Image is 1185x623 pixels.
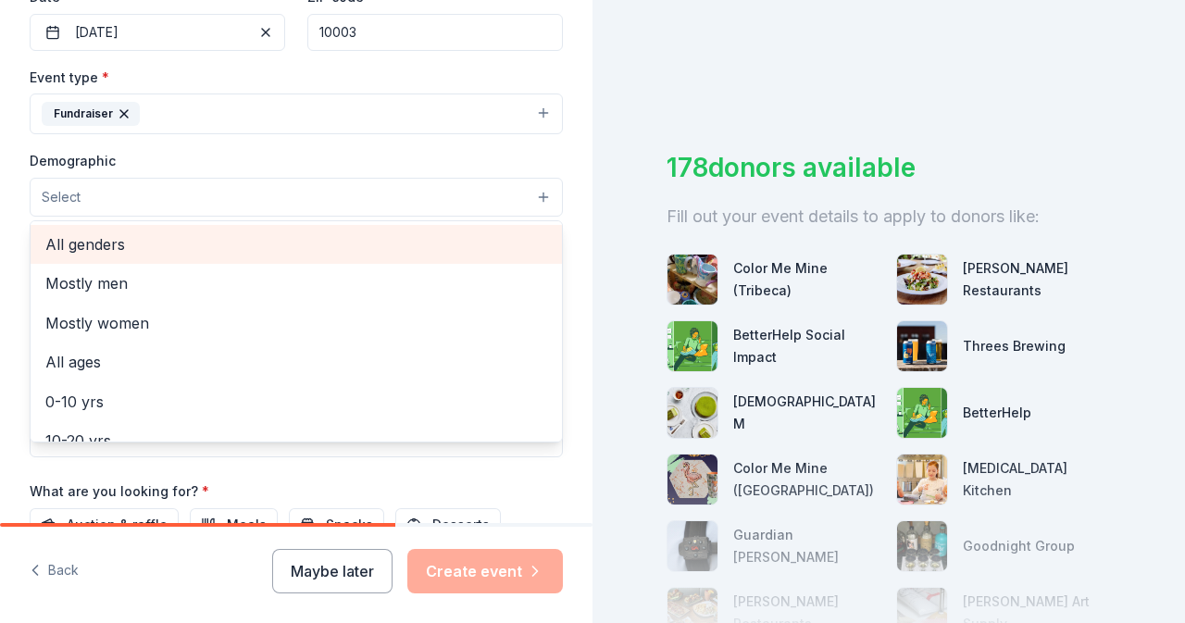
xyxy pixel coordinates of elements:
div: Select [30,220,563,442]
span: 10-20 yrs [45,429,547,453]
span: Select [42,186,81,208]
button: Select [30,178,563,217]
span: 0-10 yrs [45,390,547,414]
span: All genders [45,232,547,256]
span: Mostly men [45,271,547,295]
span: All ages [45,350,547,374]
span: Mostly women [45,311,547,335]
